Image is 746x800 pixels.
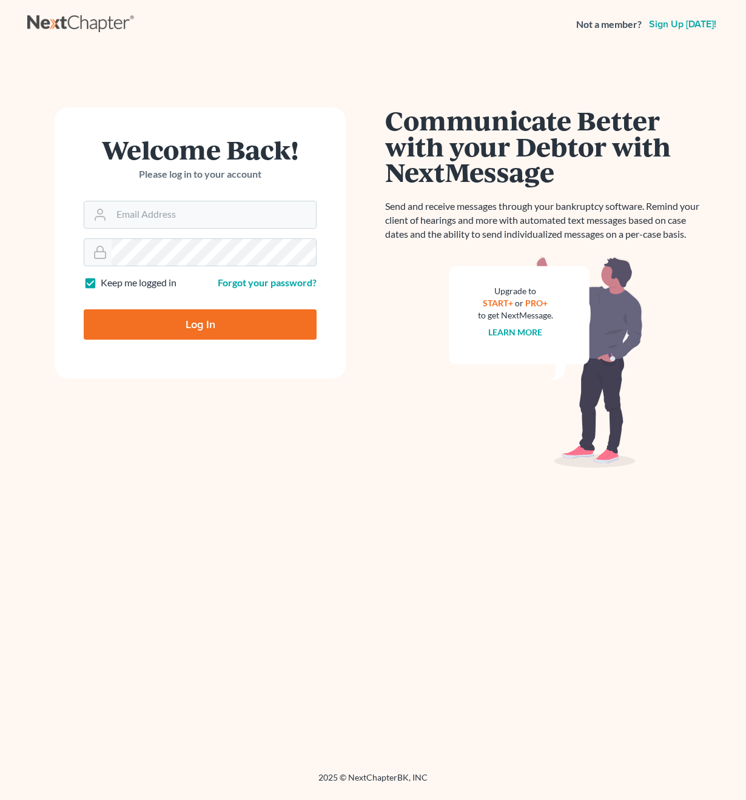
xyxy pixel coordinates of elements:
span: or [516,298,524,308]
a: Learn more [489,327,543,337]
h1: Communicate Better with your Debtor with NextMessage [385,107,707,185]
input: Email Address [112,201,316,228]
label: Keep me logged in [101,276,176,290]
a: Sign up [DATE]! [647,19,719,29]
a: START+ [483,298,514,308]
strong: Not a member? [576,18,642,32]
p: Please log in to your account [84,167,317,181]
h1: Welcome Back! [84,136,317,163]
a: PRO+ [526,298,548,308]
a: Forgot your password? [218,277,317,288]
p: Send and receive messages through your bankruptcy software. Remind your client of hearings and mo... [385,200,707,241]
input: Log In [84,309,317,340]
div: Upgrade to [478,285,553,297]
img: nextmessage_bg-59042aed3d76b12b5cd301f8e5b87938c9018125f34e5fa2b7a6b67550977c72.svg [449,256,643,468]
div: to get NextMessage. [478,309,553,321]
div: 2025 © NextChapterBK, INC [27,771,719,793]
